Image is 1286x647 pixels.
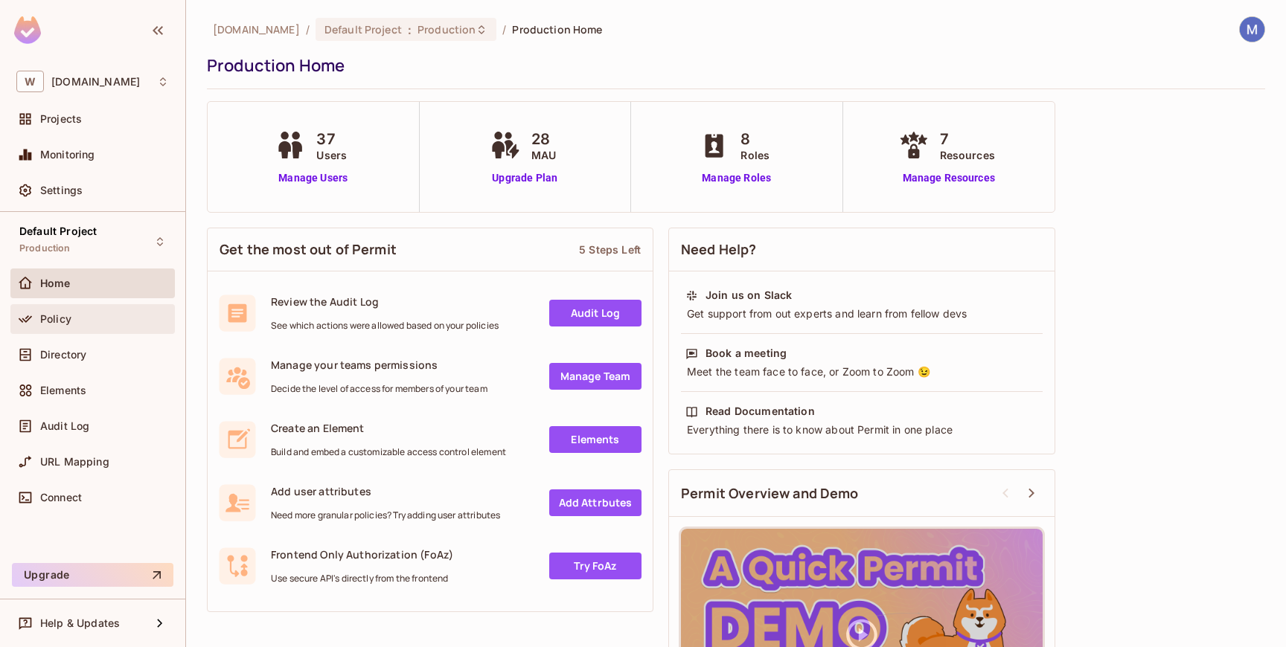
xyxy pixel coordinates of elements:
[271,446,506,458] span: Build and embed a customizable access control element
[306,22,310,36] li: /
[271,509,500,521] span: Need more granular policies? Try adding user attributes
[207,54,1258,77] div: Production Home
[40,277,71,289] span: Home
[579,242,641,257] div: 5 Steps Left
[549,553,642,579] a: Try FoAz
[940,147,995,163] span: Resources
[549,426,642,453] a: Elements
[549,363,642,390] a: Manage Team
[271,358,487,372] span: Manage your teams permissions
[271,320,499,332] span: See which actions were allowed based on your policies
[272,170,354,186] a: Manage Users
[40,313,71,325] span: Policy
[681,484,859,503] span: Permit Overview and Demo
[502,22,506,36] li: /
[487,170,563,186] a: Upgrade Plan
[40,456,109,468] span: URL Mapping
[685,364,1038,379] div: Meet the team face to face, or Zoom to Zoom 😉
[51,76,140,88] span: Workspace: withpronto.com
[706,346,787,361] div: Book a meeting
[40,184,83,196] span: Settings
[271,573,453,585] span: Use secure API's directly from the frontend
[316,147,347,163] span: Users
[271,421,506,435] span: Create an Element
[19,225,97,237] span: Default Project
[271,547,453,561] span: Frontend Only Authorization (FoAz)
[418,22,476,36] span: Production
[531,128,556,150] span: 28
[14,16,41,44] img: SReyMgAAAABJRU5ErkJggg==
[40,113,82,125] span: Projects
[512,22,602,36] span: Production Home
[40,349,86,361] span: Directory
[271,484,500,498] span: Add user attributes
[40,149,95,161] span: Monitoring
[706,288,792,303] div: Join us on Slack
[271,383,487,395] span: Decide the level of access for members of your team
[696,170,777,186] a: Manage Roles
[685,306,1038,321] div: Get support from out experts and learn from fellow devs
[407,24,412,36] span: :
[940,128,995,150] span: 7
[531,147,556,163] span: MAU
[324,22,402,36] span: Default Project
[316,128,347,150] span: 37
[685,422,1038,437] div: Everything there is to know about Permit in one place
[740,147,770,163] span: Roles
[549,300,642,326] a: Audit Log
[681,240,757,259] span: Need Help?
[19,242,71,254] span: Production
[40,617,120,629] span: Help & Updates
[12,563,173,587] button: Upgrade
[213,22,300,36] span: the active workspace
[40,384,86,396] span: Elements
[1240,17,1264,42] img: Mithilesh Gupta
[40,420,89,432] span: Audit Log
[549,489,642,516] a: Add Attrbutes
[740,128,770,150] span: 8
[40,492,82,503] span: Connect
[706,404,815,419] div: Read Documentation
[271,294,499,309] span: Review the Audit Log
[16,71,44,92] span: W
[895,170,1002,186] a: Manage Resources
[220,240,397,259] span: Get the most out of Permit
